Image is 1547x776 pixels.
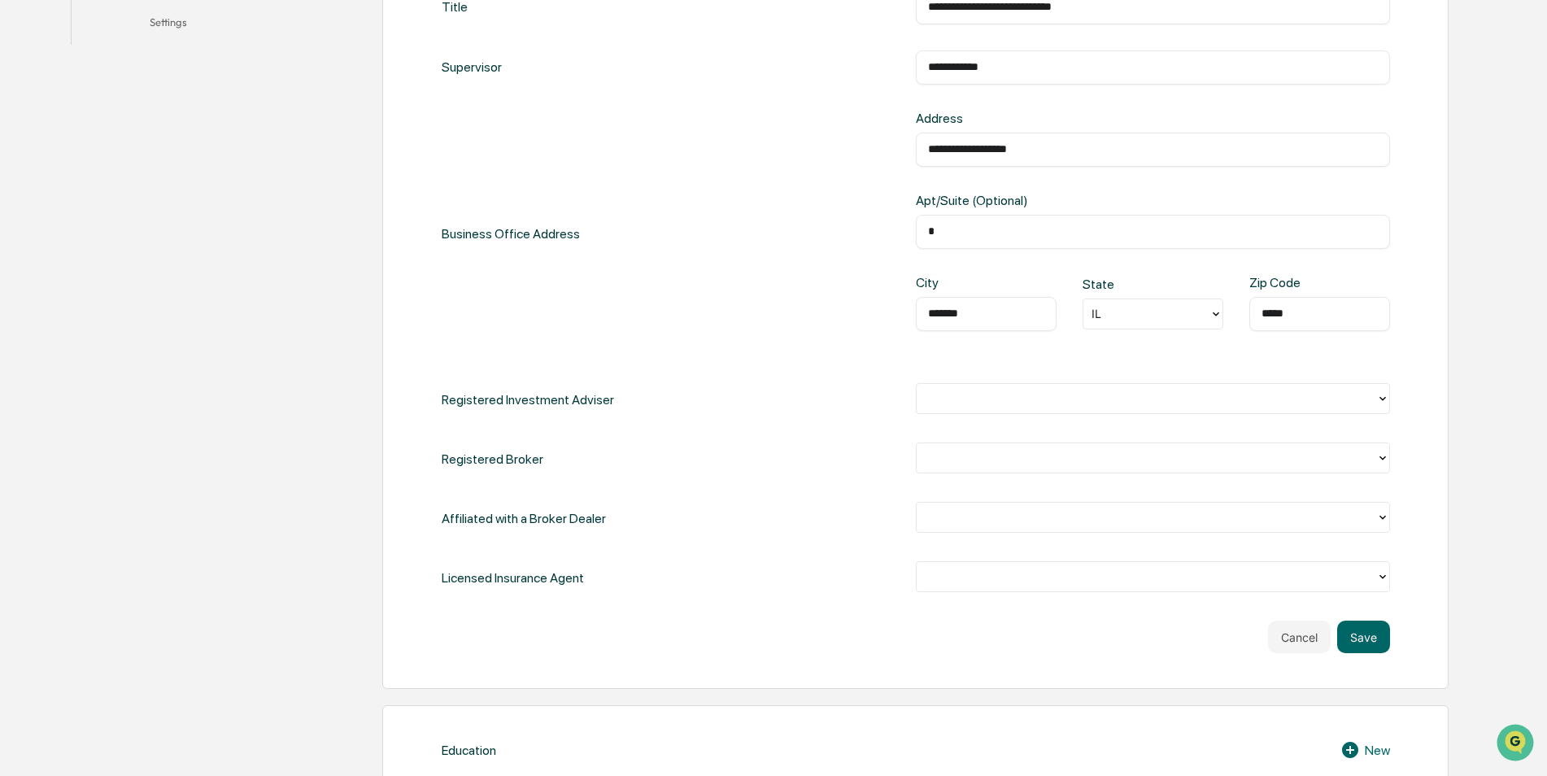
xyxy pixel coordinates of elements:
a: 🖐️Preclearance [10,198,111,228]
img: 1746055101610-c473b297-6a78-478c-a979-82029cc54cd1 [16,124,46,154]
div: New [1340,740,1390,760]
span: Pylon [162,276,197,288]
div: State [1083,277,1146,292]
div: 🔎 [16,238,29,251]
div: City [916,275,979,290]
div: We're available if you need us! [55,141,206,154]
a: 🔎Data Lookup [10,229,109,259]
p: How can we help? [16,34,296,60]
div: 🗄️ [118,207,131,220]
button: Cancel [1268,621,1331,653]
div: Registered Investment Adviser [442,383,614,416]
a: Powered byPylon [115,275,197,288]
div: Licensed Insurance Agent [442,561,584,595]
a: 🗄️Attestations [111,198,208,228]
button: Save [1337,621,1390,653]
div: Education [442,743,496,758]
span: Data Lookup [33,236,102,252]
div: Registered Broker [442,442,543,476]
div: Apt/Suite (Optional) [916,193,1129,208]
div: Affiliated with a Broker Dealer [442,502,606,535]
iframe: Open customer support [1495,722,1539,766]
button: Settings [72,6,266,45]
span: Attestations [134,205,202,221]
button: Start new chat [277,129,296,149]
div: Address [916,111,1129,126]
div: 🖐️ [16,207,29,220]
div: Business Office Address [442,111,580,357]
div: Start new chat [55,124,267,141]
div: Supervisor [442,50,502,85]
div: Zip Code [1249,275,1313,290]
span: Preclearance [33,205,105,221]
